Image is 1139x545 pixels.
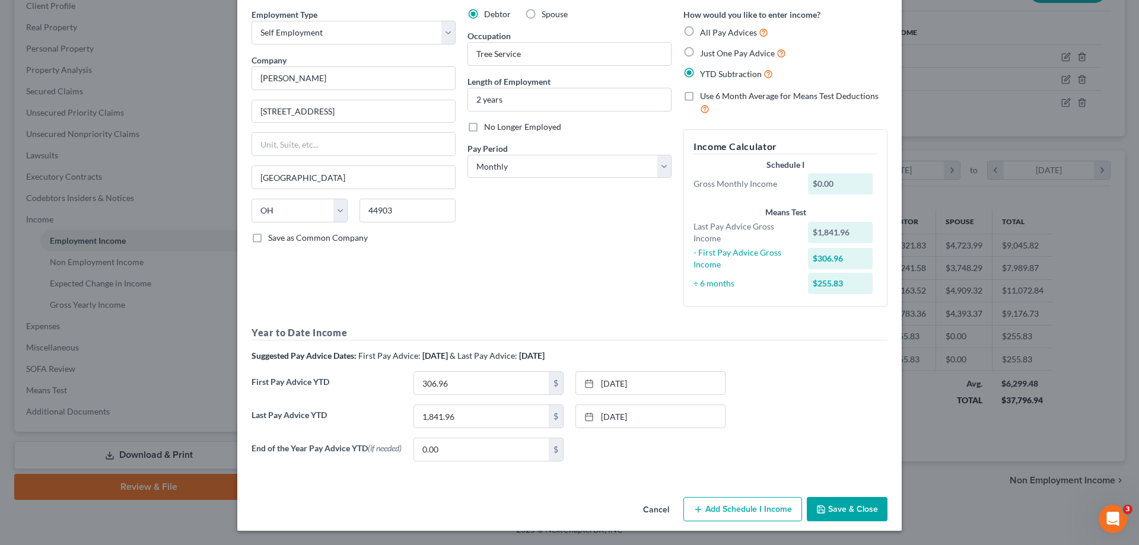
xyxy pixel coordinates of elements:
input: Unit, Suite, etc... [252,133,455,155]
input: Enter address... [252,100,455,123]
div: $0.00 [808,173,873,195]
span: YTD Subtraction [700,69,762,79]
input: ex: 2 years [468,88,671,111]
input: 0.00 [414,405,549,428]
span: (if needed) [368,443,402,453]
strong: Suggested Pay Advice Dates: [252,350,357,361]
span: Use 6 Month Average for Means Test Deductions [700,91,879,101]
span: Pay Period [467,144,508,154]
div: $ [549,438,563,461]
span: Spouse [542,9,568,19]
div: Means Test [693,206,877,218]
span: All Pay Advices [700,27,757,37]
span: 3 [1123,505,1132,514]
div: Last Pay Advice Gross Income [688,221,802,244]
input: Enter city... [252,166,455,189]
h5: Income Calculator [693,139,877,154]
div: $1,841.96 [808,222,873,243]
iframe: Intercom live chat [1099,505,1127,533]
div: ÷ 6 months [688,278,802,289]
label: Last Pay Advice YTD [246,404,408,438]
div: - First Pay Advice Gross Income [688,247,802,270]
button: Cancel [634,498,679,522]
div: Schedule I [693,159,877,171]
span: First Pay Advice: [358,350,421,361]
label: End of the Year Pay Advice YTD [246,438,408,471]
label: Occupation [467,30,511,42]
button: Add Schedule I Income [683,497,802,522]
input: 0.00 [414,372,549,394]
input: 0.00 [414,438,549,461]
div: Gross Monthly Income [688,178,802,190]
div: $255.83 [808,273,873,294]
div: $306.96 [808,248,873,269]
a: [DATE] [576,372,725,394]
strong: [DATE] [422,350,448,361]
span: & Last Pay Advice: [450,350,517,361]
input: Search company by name... [252,66,456,90]
span: Employment Type [252,9,317,20]
span: Debtor [484,9,511,19]
label: How would you like to enter income? [683,8,820,21]
label: Length of Employment [467,75,551,88]
h5: Year to Date Income [252,326,887,340]
input: -- [468,43,671,65]
span: Just One Pay Advice [700,48,775,58]
strong: [DATE] [519,350,545,361]
div: $ [549,372,563,394]
a: [DATE] [576,405,725,428]
label: First Pay Advice YTD [246,371,408,404]
span: Save as Common Company [268,232,368,243]
button: Save & Close [807,497,887,522]
span: Company [252,55,287,65]
input: Enter zip... [359,199,456,222]
span: No Longer Employed [484,122,561,132]
div: $ [549,405,563,428]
